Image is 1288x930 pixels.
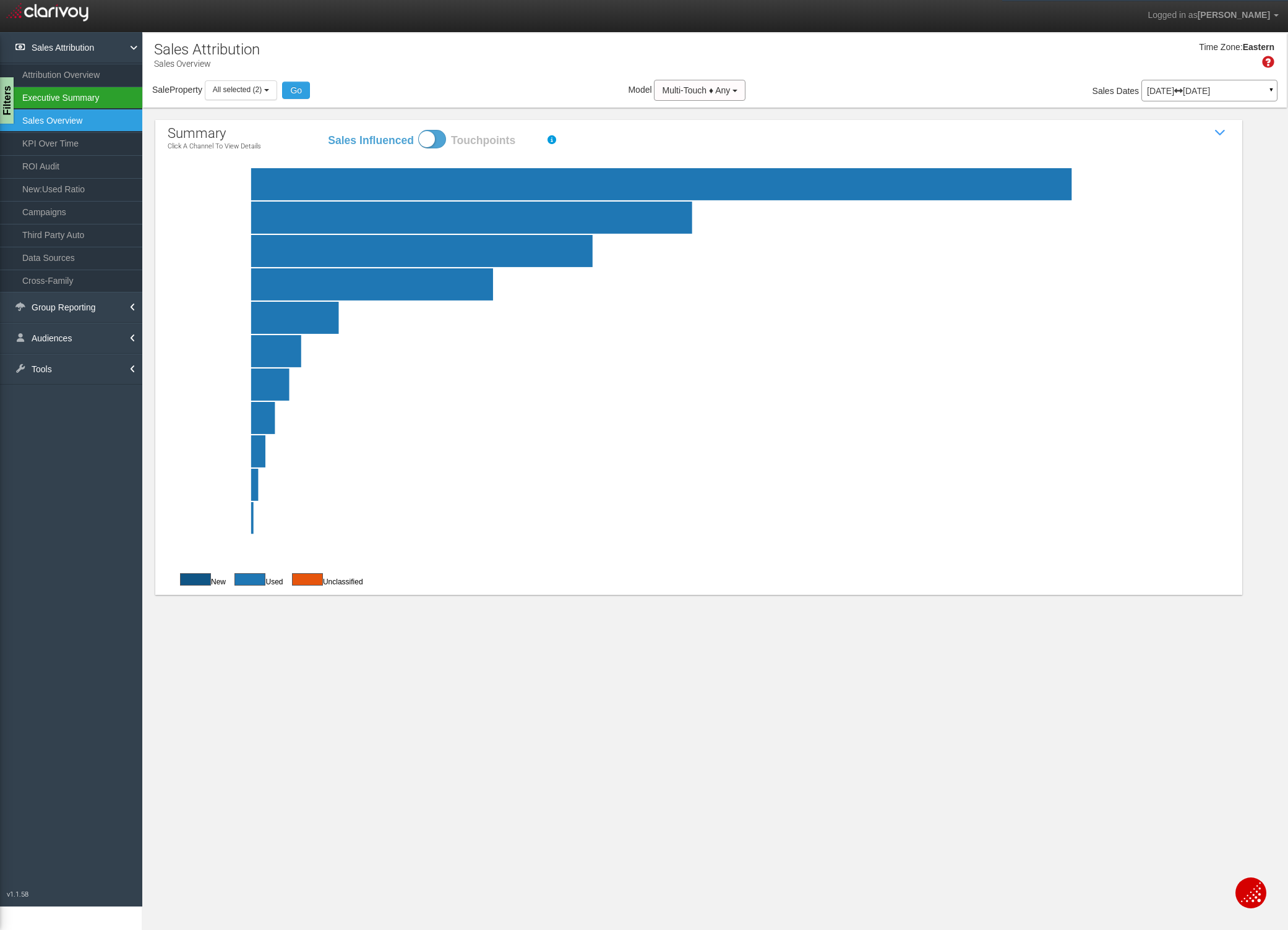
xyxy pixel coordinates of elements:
p: Sales Overview [154,54,260,70]
button: Go [282,82,310,99]
label: Sales Influenced [327,133,414,148]
rect: third party auto|0|346|0 [197,168,1260,200]
span: Logged in as [1148,10,1197,20]
i: Show / Hide Sales Attribution Chart [1211,124,1230,142]
a: Logged in as[PERSON_NAME] [1138,1,1288,30]
rect: email|0|6|0 [197,435,1260,467]
div: Eastern [1243,41,1274,54]
div: Used [228,573,283,587]
rect: organic search|0|102|0 [197,268,1260,301]
span: Dates [1117,86,1140,96]
p: Click a channel to view details [168,143,261,150]
rect: text|0|186|0 [197,202,1260,234]
button: Multi-Touch ♦ Any [654,80,745,101]
div: New [174,573,226,587]
span: Sale [152,85,170,95]
div: Unclassified [286,573,363,587]
span: summary [168,126,226,141]
h1: Sales Attribution [154,41,260,58]
label: Touchpoints [451,133,538,148]
rect: equity mining|0|3|0 [197,469,1260,501]
button: Used [292,573,323,586]
button: All selected (2) [205,80,277,100]
rect: other|0|16|0 [197,369,1260,401]
span: Sales [1093,86,1114,96]
p: [DATE] [DATE] [1147,87,1272,95]
rect: display|0|1|0 [197,502,1260,534]
span: Multi-Touch ♦ Any [662,85,730,95]
rect: social|0|10|0 [197,402,1260,434]
span: All selected (2) [213,85,262,94]
div: Time Zone: [1195,41,1242,54]
rect: website tools|0|144|0 [197,235,1260,267]
span: [PERSON_NAME] [1198,10,1270,20]
button: New [180,573,211,586]
rect: paid search|0|21|0 [197,335,1260,367]
rect: direct|0|37|0 [197,302,1260,334]
button: Used [234,573,265,586]
a: ▼ [1266,83,1277,103]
